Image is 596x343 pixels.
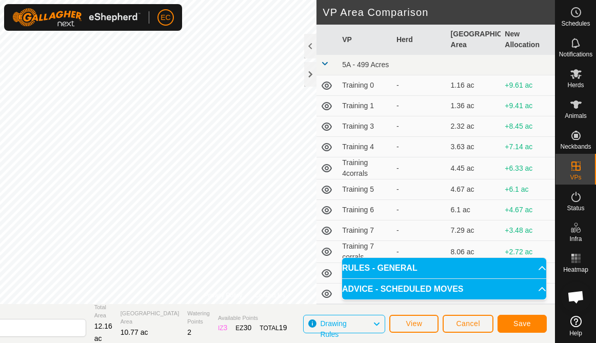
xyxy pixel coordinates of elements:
a: Contact Us [255,291,285,300]
span: Drawing Rules [320,319,346,338]
td: 1.16 ac [447,75,501,96]
span: Cancel [456,319,480,328]
td: 2.32 ac [447,116,501,137]
span: Help [569,330,582,336]
td: 1.36 ac [447,96,501,116]
div: - [396,247,443,257]
td: +4.67 ac [501,200,555,220]
span: 2 [187,328,191,336]
span: Schedules [561,21,590,27]
th: New Allocation [501,25,555,55]
td: +7.14 ac [501,137,555,157]
div: EZ [235,322,251,333]
span: 10.77 ac [121,328,148,336]
span: RULES - GENERAL [342,264,418,272]
div: IZ [218,322,227,333]
button: Save [498,315,547,333]
td: 4.45 ac [447,157,501,179]
td: Training 8 [338,263,392,284]
span: VPs [570,174,581,180]
td: Training 6 [338,200,392,220]
td: 6.1 ac [447,200,501,220]
button: View [389,315,439,333]
span: 30 [244,324,252,332]
span: [GEOGRAPHIC_DATA] Area [121,309,180,326]
span: Status [567,205,584,211]
td: 8.06 ac [447,241,501,263]
td: 3.63 ac [447,137,501,157]
h2: VP Area Comparison [323,6,555,18]
td: +6.1 ac [501,179,555,200]
td: +8.45 ac [501,116,555,137]
td: +6.33 ac [501,157,555,179]
div: - [396,142,443,152]
div: - [396,205,443,215]
span: Watering Points [187,309,210,326]
a: Help [555,312,596,340]
div: - [396,163,443,174]
td: 7.29 ac [447,220,501,241]
div: Open chat [561,281,591,312]
span: 5A - 499 Acres [342,60,389,69]
span: EC [161,12,170,23]
span: Available Points [218,314,287,322]
th: [GEOGRAPHIC_DATA] Area [447,25,501,55]
td: +9.41 ac [501,96,555,116]
p-accordion-header: ADVICE - SCHEDULED MOVES [342,279,546,299]
td: Training 4 [338,137,392,157]
td: Training 7 [338,220,392,241]
td: +2.72 ac [501,241,555,263]
td: +9.61 ac [501,75,555,96]
td: +3.48 ac [501,220,555,241]
td: 4.67 ac [447,179,501,200]
button: Cancel [443,315,493,333]
div: - [396,121,443,132]
span: Neckbands [560,144,591,150]
span: Herds [567,82,584,88]
span: Total Area [94,303,112,320]
td: Training 0 [338,75,392,96]
span: ADVICE - SCHEDULED MOVES [342,285,463,293]
td: Training 7 corrals [338,241,392,263]
td: Training 4corrals [338,157,392,179]
td: Training 3 [338,116,392,137]
span: View [406,319,422,328]
a: Privacy Policy [204,291,243,300]
div: - [396,80,443,91]
th: Herd [392,25,447,55]
span: 3 [224,324,228,332]
span: Animals [565,113,587,119]
p-accordion-header: RULES - GENERAL [342,258,546,278]
div: - [396,184,443,195]
div: - [396,100,443,111]
span: 12.16 ac [94,322,112,342]
div: TOTAL [260,322,287,333]
th: VP [338,25,392,55]
span: Notifications [559,51,592,57]
td: Training 5 [338,179,392,200]
span: Infra [569,236,582,242]
div: - [396,225,443,236]
img: Gallagher Logo [12,8,141,27]
td: Training 8v2 [338,284,392,304]
span: Heatmap [563,267,588,273]
span: Save [513,319,531,328]
td: Training 1 [338,96,392,116]
span: 19 [279,324,287,332]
